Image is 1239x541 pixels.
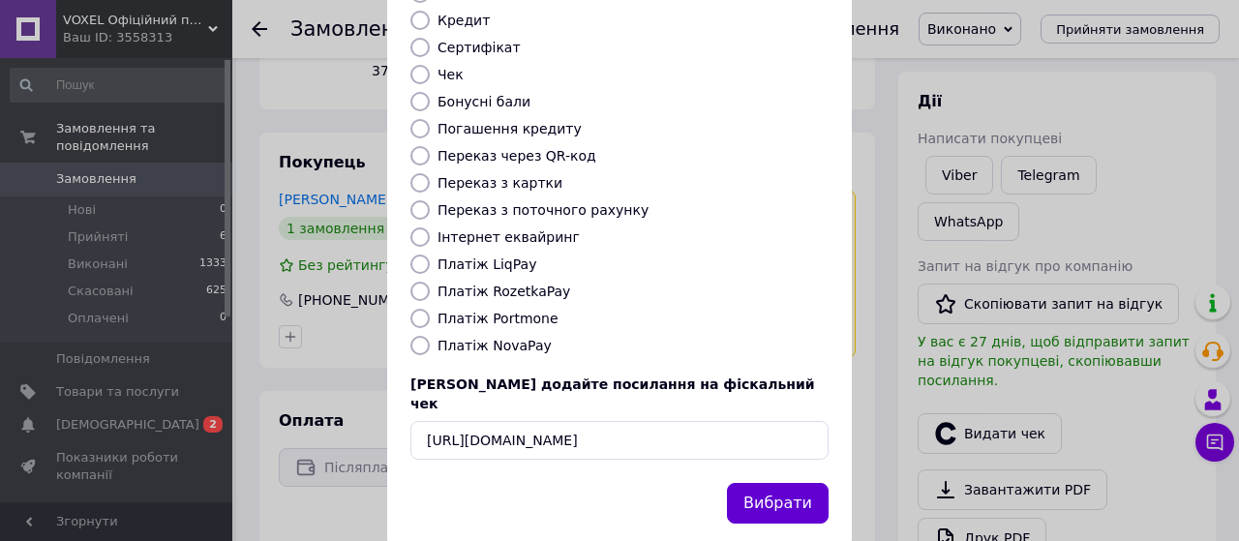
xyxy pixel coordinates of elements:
label: Погашення кредиту [438,121,582,136]
label: Інтернет еквайринг [438,229,580,245]
button: Вибрати [727,483,829,525]
label: Бонусні бали [438,94,530,109]
label: Платіж RozetkaPay [438,284,570,299]
label: Переказ через QR-код [438,148,596,164]
label: Платіж LiqPay [438,256,536,272]
label: Кредит [438,13,490,28]
label: Переказ з картки [438,175,562,191]
input: URL чека [410,421,829,460]
span: [PERSON_NAME] додайте посилання на фіскальний чек [410,376,815,411]
label: Чек [438,67,464,82]
label: Платіж Portmone [438,311,559,326]
label: Переказ з поточного рахунку [438,202,649,218]
label: Сертифікат [438,40,521,55]
label: Платіж NovaPay [438,338,552,353]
